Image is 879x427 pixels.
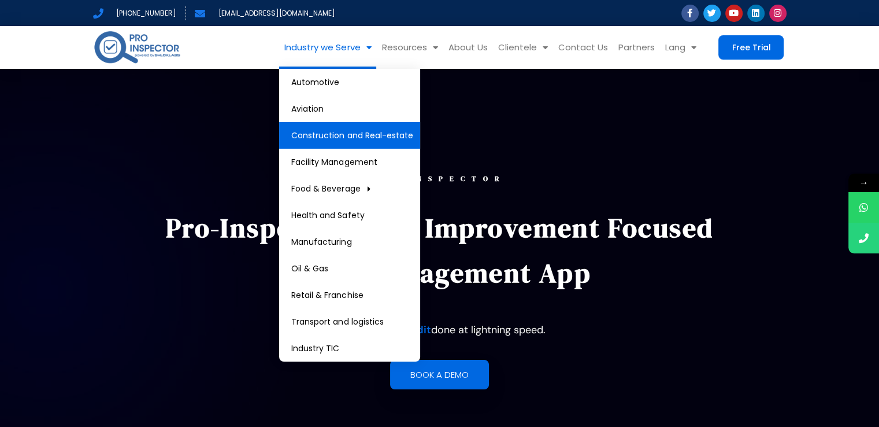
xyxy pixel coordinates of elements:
[149,205,730,296] p: Pro-Inspector is an improvement focused audit management app
[149,175,730,182] div: PROINSPECTOR
[848,174,879,192] span: →
[279,69,420,95] a: Automotive
[279,229,420,255] a: Manufacturing
[279,308,420,335] a: Transport and logistics
[199,26,701,69] nav: Menu
[279,69,420,362] ul: Industry we Serve
[279,335,420,362] a: Industry TIC
[279,122,420,149] a: Construction and Real-estate
[279,149,420,175] a: Facility Management
[279,175,420,202] a: Food & Beverage
[443,26,492,69] a: About Us
[113,6,176,20] span: [PHONE_NUMBER]
[718,35,784,60] a: Free Trial
[195,6,335,20] a: [EMAIL_ADDRESS][DOMAIN_NAME]
[279,95,420,122] a: Aviation
[552,26,613,69] a: Contact Us
[279,282,420,308] a: Retail & Franchise
[732,43,770,51] span: Free Trial
[390,360,489,389] a: Book a demo
[93,29,181,65] img: pro-inspector-logo
[279,202,420,229] a: Health and Safety
[149,319,730,340] p: Get the done at lightning speed.
[279,255,420,282] a: Oil & Gas
[659,26,701,69] a: Lang
[216,6,335,20] span: [EMAIL_ADDRESS][DOMAIN_NAME]
[376,26,443,69] a: Resources
[410,370,469,379] span: Book a demo
[613,26,659,69] a: Partners
[492,26,552,69] a: Clientele
[279,26,376,69] a: Industry we Serve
